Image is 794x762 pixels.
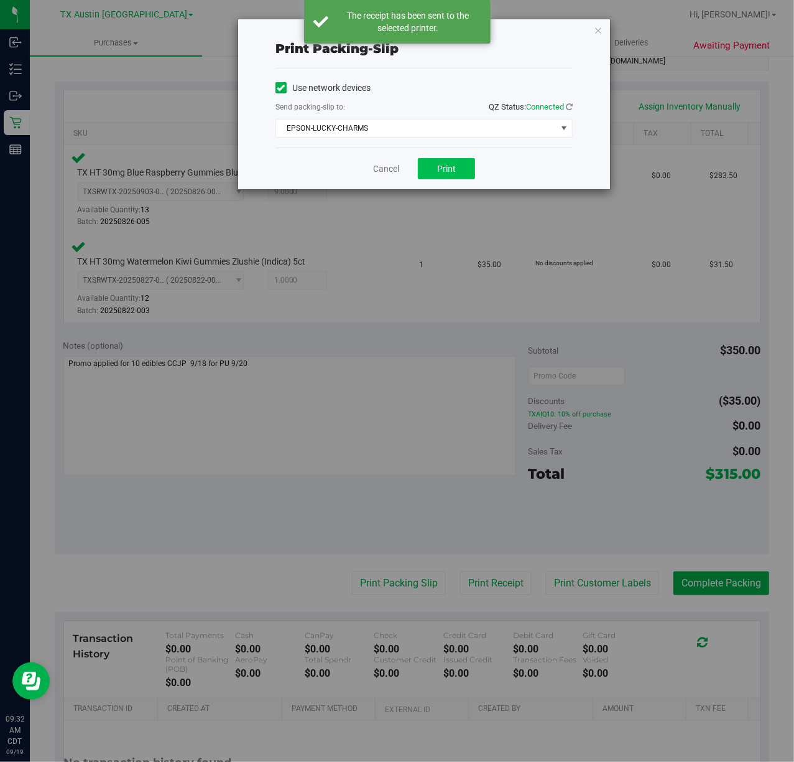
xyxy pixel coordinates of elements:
[275,41,399,56] span: Print packing-slip
[12,662,50,700] iframe: Resource center
[276,120,556,137] span: EPSON-LUCKY-CHARMS
[418,158,475,179] button: Print
[489,102,573,111] span: QZ Status:
[373,162,399,176] a: Cancel
[437,164,456,174] span: Print
[335,9,481,34] div: The receipt has been sent to the selected printer.
[275,101,345,113] label: Send packing-slip to:
[526,102,564,111] span: Connected
[275,82,371,95] label: Use network devices
[556,120,572,137] span: select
